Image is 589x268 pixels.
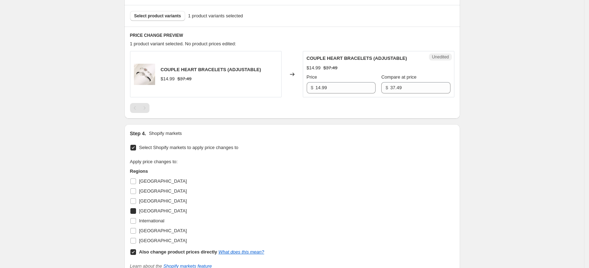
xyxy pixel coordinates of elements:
[130,41,236,46] span: 1 product variant selected. No product prices edited:
[139,178,187,184] span: [GEOGRAPHIC_DATA]
[130,103,149,113] nav: Pagination
[385,85,388,90] span: $
[139,188,187,194] span: [GEOGRAPHIC_DATA]
[130,168,264,175] h3: Regions
[130,11,185,21] button: Select product variants
[130,33,454,38] h6: PRICE CHANGE PREVIEW
[381,74,417,80] span: Compare at price
[139,198,187,204] span: [GEOGRAPHIC_DATA]
[139,218,165,223] span: International
[218,249,264,255] a: What does this mean?
[307,64,321,72] div: $14.99
[130,159,178,164] span: Apply price changes to:
[139,238,187,243] span: [GEOGRAPHIC_DATA]
[139,145,238,150] span: Select Shopify markets to apply price changes to
[323,64,337,72] strike: $37.49
[188,12,243,19] span: 1 product variants selected
[134,13,181,19] span: Select product variants
[149,130,182,137] p: Shopify markets
[307,74,317,80] span: Price
[139,228,187,233] span: [GEOGRAPHIC_DATA]
[139,249,217,255] b: Also change product prices directly
[177,75,192,82] strike: $37.49
[311,85,313,90] span: $
[161,75,175,82] div: $14.99
[432,54,449,60] span: Unedited
[307,56,407,61] span: COUPLE HEART BRACELETS (ADJUSTABLE)
[134,64,155,85] img: 1_397292e1-0989-4078-aa82-b19e6fe306c3_80x.png
[139,208,187,213] span: [GEOGRAPHIC_DATA]
[130,130,146,137] h2: Step 4.
[161,67,261,72] span: COUPLE HEART BRACELETS (ADJUSTABLE)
